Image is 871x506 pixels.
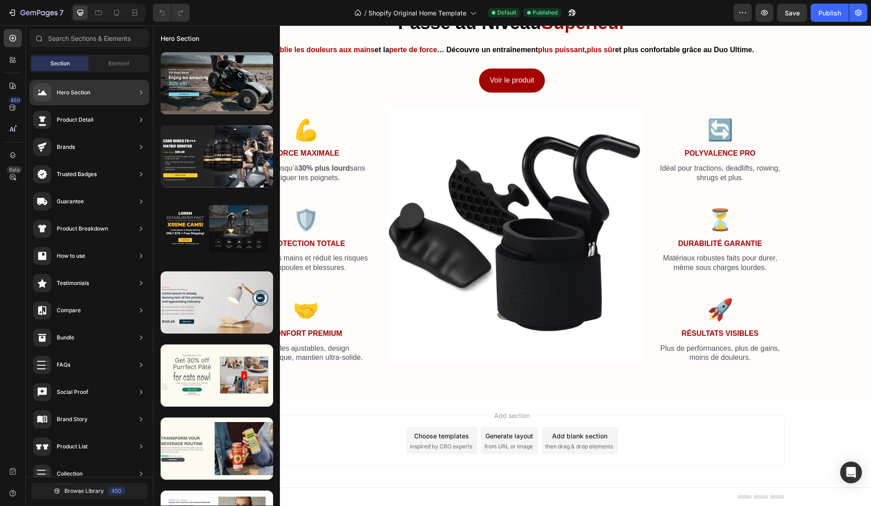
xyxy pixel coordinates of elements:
div: Brands [57,142,75,152]
div: Open Intercom Messenger [840,462,862,483]
h2: 🛡️ [87,180,220,209]
p: Sangles ajustables, design ergonomique, maintien ultra-solide. [88,319,219,338]
div: Add blank section [399,406,455,415]
p: Voir le produit [337,49,382,62]
div: Product Detail [57,115,93,124]
strong: Durabilité Garantie [525,214,609,222]
p: 7 [59,7,64,18]
div: Hero Section [57,88,90,97]
p: Idéal pour tractions, deadlifts, rowing, shrugs et plus. [504,138,631,157]
div: Compare [57,306,81,315]
strong: Polyvalence Pro [532,124,602,132]
h2: 💪 [87,90,220,119]
strong: Résultats Visibles [528,304,606,312]
strong: Protection Totale [114,214,192,222]
div: Beta [7,166,22,173]
span: Shopify Original Home Template [368,8,466,18]
span: inspired by CRO experts [257,417,319,425]
button: Publish [811,4,849,22]
button: Save [777,4,807,22]
p: Matériaux robustes faits pour durer, même sous charges lourdes. [504,228,631,247]
span: / [364,8,367,18]
button: Browse Library450 [31,483,147,499]
span: Published [533,9,558,17]
p: Plus de performances, plus de gains, moins de douleurs. [504,319,631,338]
iframe: Design area [153,25,871,506]
span: then drag & drop elements [392,417,460,425]
span: Section [50,59,70,68]
div: 450 [108,486,125,496]
p: Protège tes mains et réduit les risques d’ampoules et blessures. [88,228,219,247]
div: Choose templates [261,406,316,415]
p: Soulève jusqu’à sans fatiguer tes poignets. [88,138,219,157]
input: Search Sections & Elements [29,29,149,47]
div: Publish [818,8,841,18]
h2: 🚀 [503,270,631,299]
div: How to use [57,251,85,260]
span: Default [497,9,516,17]
div: FAQs [57,360,70,369]
div: Guarantee [57,197,84,206]
div: Undo/Redo [153,4,190,22]
span: Save [785,9,800,17]
strong: 30% plus lourd [145,139,197,147]
div: Product Breakdown [57,224,108,233]
h2: 🔄 [503,90,631,119]
strong: Confort Premium [117,304,189,312]
div: Trusted Badges [57,170,97,179]
span: Add section [338,385,381,395]
div: Generate layout [333,406,380,415]
span: Browse Library [64,487,104,495]
h2: 🤝 [87,270,220,299]
div: Brand Story [57,415,88,424]
img: gempages_585946720890782411-99d50a36-0b08-4e29-9fdf-425abf211a45.png [233,82,489,338]
h2: ⏳ [503,180,631,209]
div: Collection [57,469,83,478]
button: 7 [4,4,68,22]
a: Voir le produit [326,43,392,67]
div: Product List [57,442,88,451]
span: from URL or image [332,417,380,425]
div: Testimonials [57,279,89,288]
div: 450 [9,97,22,104]
div: Social Proof [57,388,88,397]
span: Element [108,59,129,68]
strong: Force Maximale [120,124,186,132]
div: Bundle [57,333,74,342]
